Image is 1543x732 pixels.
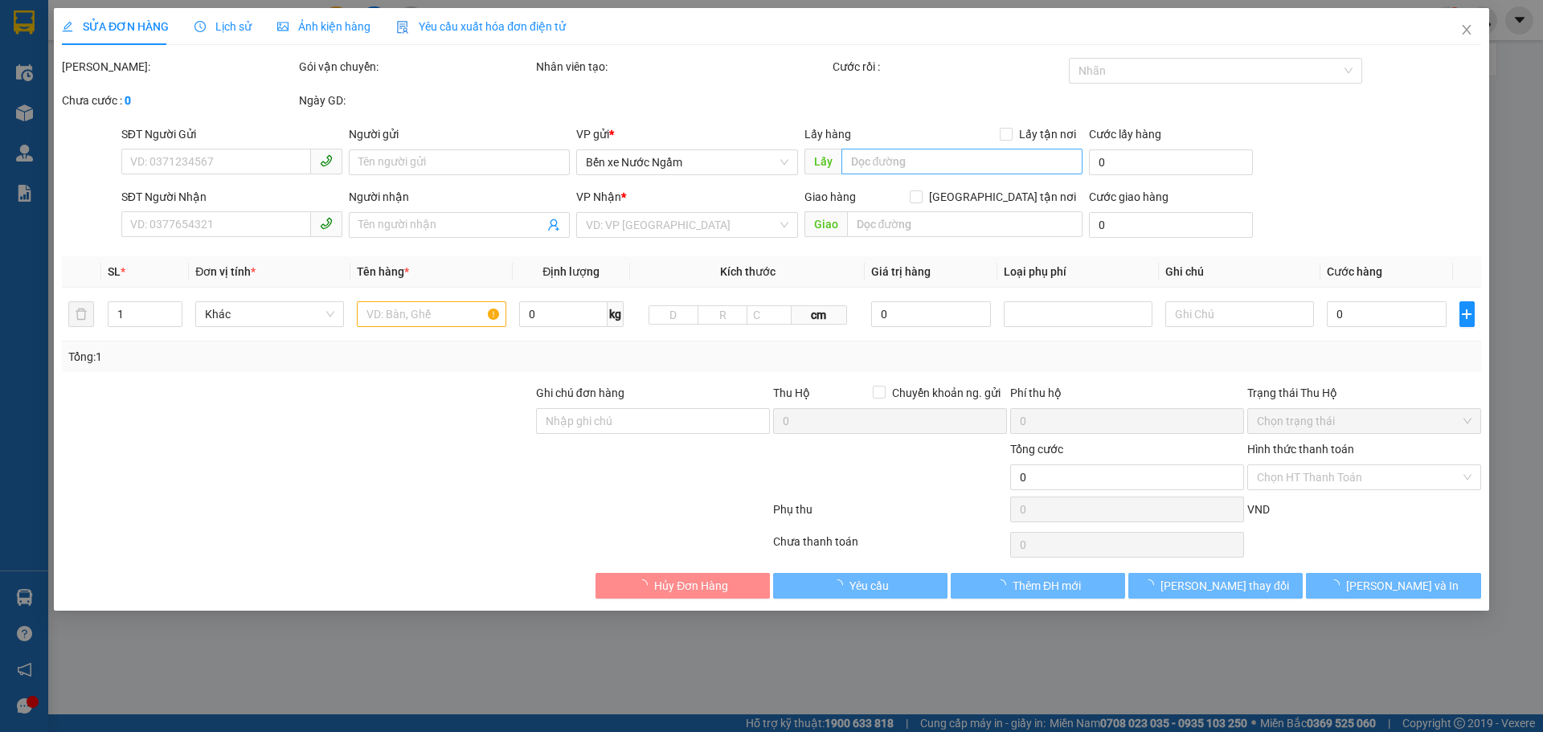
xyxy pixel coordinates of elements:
button: Close [1444,8,1489,53]
div: Người nhận [349,188,570,206]
th: Loại phụ phí [997,256,1159,288]
span: SỬA ĐƠN HÀNG [62,20,169,33]
span: loading [636,579,654,591]
input: VD: Bàn, Ghế [358,301,506,327]
span: [GEOGRAPHIC_DATA] tận nơi [923,188,1083,206]
div: Chưa cước : [62,92,296,109]
span: cm [792,305,846,325]
span: Hủy Đơn Hàng [654,577,728,595]
input: Ghi Chú [1165,301,1314,327]
button: Yêu cầu [773,573,947,599]
span: edit [62,21,73,32]
button: Thêm ĐH mới [951,573,1125,599]
label: Cước giao hàng [1089,190,1169,203]
span: Giao hàng [804,190,856,203]
div: Người gửi [349,125,570,143]
label: Hình thức thanh toán [1247,443,1354,456]
span: Yêu cầu [849,577,889,595]
span: Thu Hộ [773,386,810,399]
span: loading [995,579,1013,591]
span: loading [1143,579,1160,591]
button: delete [68,301,94,327]
input: D [649,305,698,325]
div: [PERSON_NAME]: [62,58,296,76]
span: clock-circle [194,21,206,32]
span: Đơn vị tính [196,265,256,278]
span: Yêu cầu xuất hóa đơn điện tử [396,20,566,33]
label: Cước lấy hàng [1089,128,1161,141]
div: Phí thu hộ [1010,384,1244,408]
span: Tổng cước [1010,443,1063,456]
input: Dọc đường [841,149,1083,174]
span: SL [108,265,121,278]
span: Tên hàng [358,265,410,278]
span: phone [320,154,333,167]
div: Tổng: 1 [68,348,596,366]
span: Chọn trạng thái [1257,409,1471,433]
span: VND [1247,503,1270,516]
span: user-add [548,219,561,231]
span: Kích thước [720,265,776,278]
span: Giá trị hàng [872,265,931,278]
div: Cước rồi : [833,58,1066,76]
div: SĐT Người Nhận [121,188,342,206]
span: plus [1460,308,1474,321]
span: [PERSON_NAME] thay đổi [1160,577,1289,595]
div: Nhân viên tạo: [536,58,829,76]
span: close [1460,23,1473,36]
span: Định lượng [542,265,600,278]
input: C [747,305,792,325]
th: Ghi chú [1159,256,1320,288]
button: plus [1459,301,1475,327]
input: Cước lấy hàng [1089,149,1253,175]
span: Lấy [804,149,841,174]
span: Giao [804,211,847,237]
input: Cước giao hàng [1089,212,1253,238]
span: loading [1328,579,1346,591]
span: Khác [206,302,335,326]
span: Lấy hàng [804,128,851,141]
b: 0 [125,94,131,107]
button: Hủy Đơn Hàng [596,573,770,599]
span: Ảnh kiện hàng [277,20,370,33]
input: Ghi chú đơn hàng [536,408,770,434]
div: Chưa thanh toán [771,533,1009,561]
div: Gói vận chuyển: [299,58,533,76]
span: Lịch sử [194,20,252,33]
div: Trạng thái Thu Hộ [1247,384,1481,402]
span: kg [608,301,624,327]
img: icon [396,21,409,34]
span: [PERSON_NAME] và In [1346,577,1459,595]
button: [PERSON_NAME] và In [1307,573,1481,599]
label: Ghi chú đơn hàng [536,386,624,399]
span: Chuyển khoản ng. gửi [886,384,1007,402]
span: Bến xe Nước Ngầm [587,150,788,174]
input: R [698,305,747,325]
div: VP gửi [577,125,798,143]
span: picture [277,21,289,32]
span: VP Nhận [577,190,622,203]
button: [PERSON_NAME] thay đổi [1128,573,1303,599]
span: phone [320,217,333,230]
input: Dọc đường [847,211,1083,237]
div: SĐT Người Gửi [121,125,342,143]
div: Ngày GD: [299,92,533,109]
div: Phụ thu [771,501,1009,529]
span: Lấy tận nơi [1013,125,1083,143]
span: Thêm ĐH mới [1013,577,1081,595]
span: loading [832,579,849,591]
span: Cước hàng [1328,265,1383,278]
